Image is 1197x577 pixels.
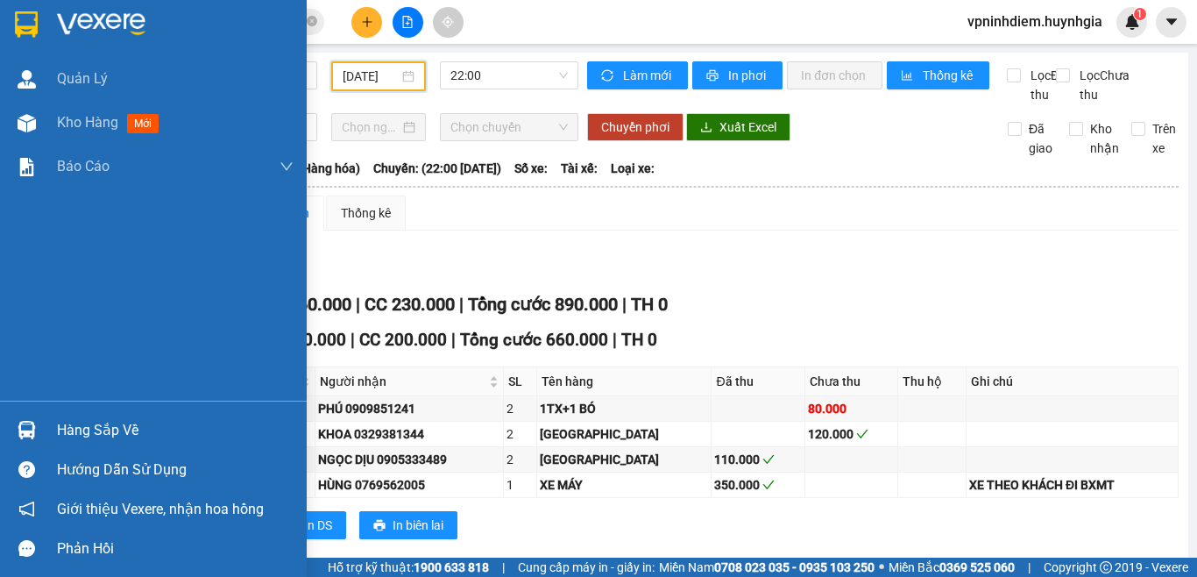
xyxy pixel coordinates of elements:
[18,114,36,132] img: warehouse-icon
[460,330,608,350] span: Tổng cước 660.000
[898,367,967,396] th: Thu hộ
[318,399,500,418] div: PHÚ 0909851241
[1083,119,1126,158] span: Kho nhận
[373,519,386,533] span: printer
[714,450,801,469] div: 110.000
[318,475,500,495] div: HÙNG 0769562005
[341,203,391,223] div: Thống kê
[561,159,598,178] span: Tài xế:
[1164,14,1179,30] span: caret-down
[540,399,709,418] div: 1TX+1 BÓ
[692,61,783,89] button: printerIn phơi
[373,159,501,178] span: Chuyến: (22:00 [DATE])
[442,16,454,28] span: aim
[414,560,489,574] strong: 1900 633 818
[351,330,355,350] span: |
[712,367,804,396] th: Đã thu
[514,159,548,178] span: Số xe:
[506,475,534,495] div: 1
[540,475,709,495] div: XE MÁY
[808,399,895,418] div: 80.000
[518,558,655,577] span: Cung cấp máy in - giấy in:
[540,424,709,444] div: [GEOGRAPHIC_DATA]
[587,61,688,89] button: syncLàm mới
[307,14,317,31] span: close-circle
[307,16,317,26] span: close-circle
[57,155,110,177] span: Báo cáo
[805,367,898,396] th: Chưa thu
[969,475,1175,495] div: XE THEO KHÁCH ĐI BXMT
[1124,14,1140,30] img: icon-new-feature
[57,498,264,520] span: Giới thiệu Vexere, nhận hoa hồng
[1145,119,1183,158] span: Trên xe
[967,367,1179,396] th: Ghi chú
[304,516,332,535] span: In DS
[787,61,882,89] button: In đơn chọn
[18,421,36,439] img: warehouse-icon
[57,417,294,444] div: Hàng sắp về
[18,501,35,517] span: notification
[622,294,627,315] span: |
[351,7,382,38] button: plus
[506,399,534,418] div: 2
[356,294,360,315] span: |
[1022,119,1059,158] span: Đã giao
[686,113,790,141] button: downloadXuất Excel
[450,114,568,140] span: Chọn chuyến
[1023,66,1069,104] span: Lọc Đã thu
[601,69,616,83] span: sync
[393,7,423,38] button: file-add
[587,113,683,141] button: Chuyển phơi
[1100,561,1112,573] span: copyright
[15,11,38,38] img: logo-vxr
[459,294,464,315] span: |
[18,70,36,89] img: warehouse-icon
[889,558,1015,577] span: Miền Bắc
[502,558,505,577] span: |
[728,66,768,85] span: In phơi
[433,7,464,38] button: aim
[621,330,657,350] span: TH 0
[393,516,443,535] span: In biên lai
[1134,8,1146,20] sup: 1
[540,450,709,469] div: [GEOGRAPHIC_DATA]
[365,294,455,315] span: CC 230.000
[537,367,712,396] th: Tên hàng
[57,536,294,562] div: Phản hồi
[714,560,875,574] strong: 0708 023 035 - 0935 103 250
[613,330,617,350] span: |
[700,121,712,135] span: download
[451,330,456,350] span: |
[714,475,801,495] div: 350.000
[706,69,721,83] span: printer
[271,511,346,539] button: printerIn DS
[506,424,534,444] div: 2
[631,294,668,315] span: TH 0
[401,16,414,28] span: file-add
[343,67,399,86] input: 13/10/2025
[57,68,108,89] span: Quản Lý
[611,159,655,178] span: Loại xe:
[506,450,534,469] div: 2
[879,564,884,571] span: ⚪️
[342,118,400,137] input: Chọn ngày
[361,16,373,28] span: plus
[939,560,1015,574] strong: 0369 525 060
[923,66,975,85] span: Thống kê
[901,69,916,83] span: bar-chart
[18,461,35,478] span: question-circle
[259,330,346,350] span: CR 460.000
[719,118,776,137] span: Xuất Excel
[18,540,35,557] span: message
[359,511,457,539] button: printerIn biên lai
[953,11,1116,32] span: vpninhdiem.huynhgia
[856,428,868,440] span: check
[808,424,895,444] div: 120.000
[1156,7,1186,38] button: caret-down
[468,294,618,315] span: Tổng cước 890.000
[1137,8,1143,20] span: 1
[450,62,568,89] span: 22:00
[762,453,775,466] span: check
[57,457,294,483] div: Hướng dẫn sử dụng
[659,558,875,577] span: Miền Nam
